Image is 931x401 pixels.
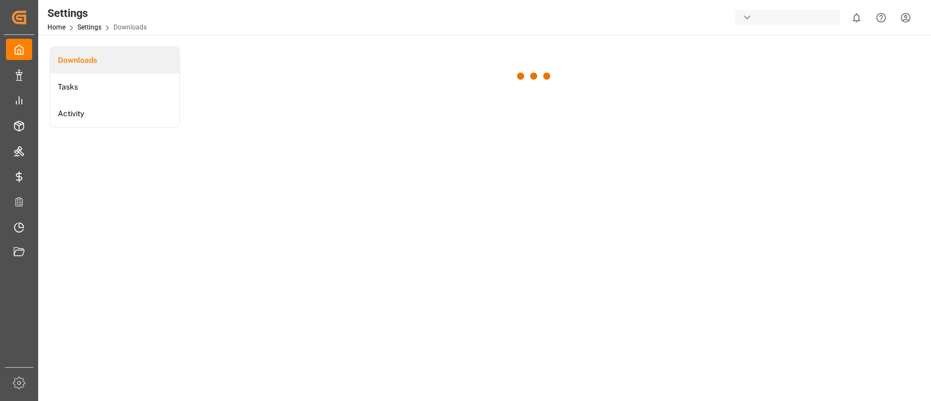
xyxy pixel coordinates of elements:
[50,74,179,100] a: Tasks
[47,5,147,21] div: Settings
[50,100,179,127] a: Activity
[50,47,179,74] a: Downloads
[47,23,65,31] a: Home
[869,5,893,30] button: Help Center
[844,5,869,30] button: show 0 new notifications
[77,23,101,31] a: Settings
